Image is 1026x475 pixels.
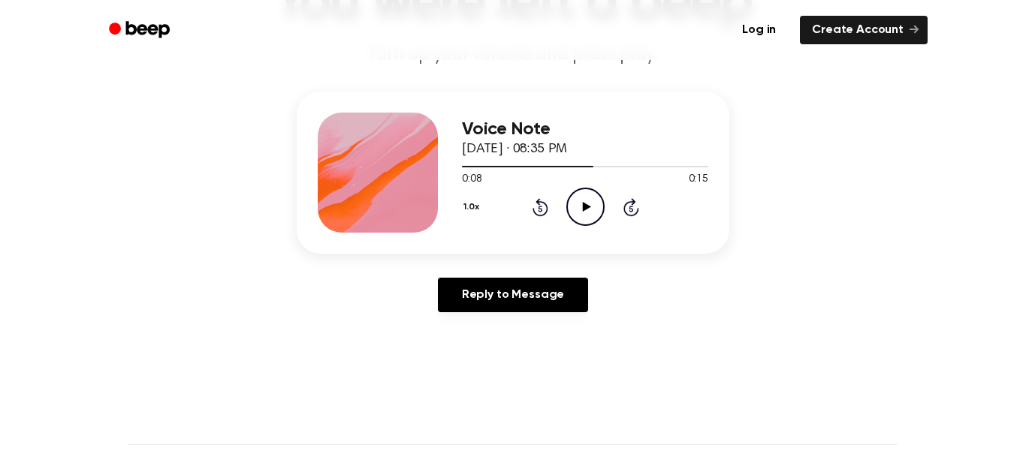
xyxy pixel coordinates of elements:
a: Log in [727,13,791,47]
a: Reply to Message [438,278,588,312]
a: Create Account [800,16,928,44]
a: Beep [98,16,183,45]
span: [DATE] · 08:35 PM [462,143,567,156]
h3: Voice Note [462,119,708,140]
button: 1.0x [462,194,484,220]
span: 0:15 [689,172,708,188]
span: 0:08 [462,172,481,188]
